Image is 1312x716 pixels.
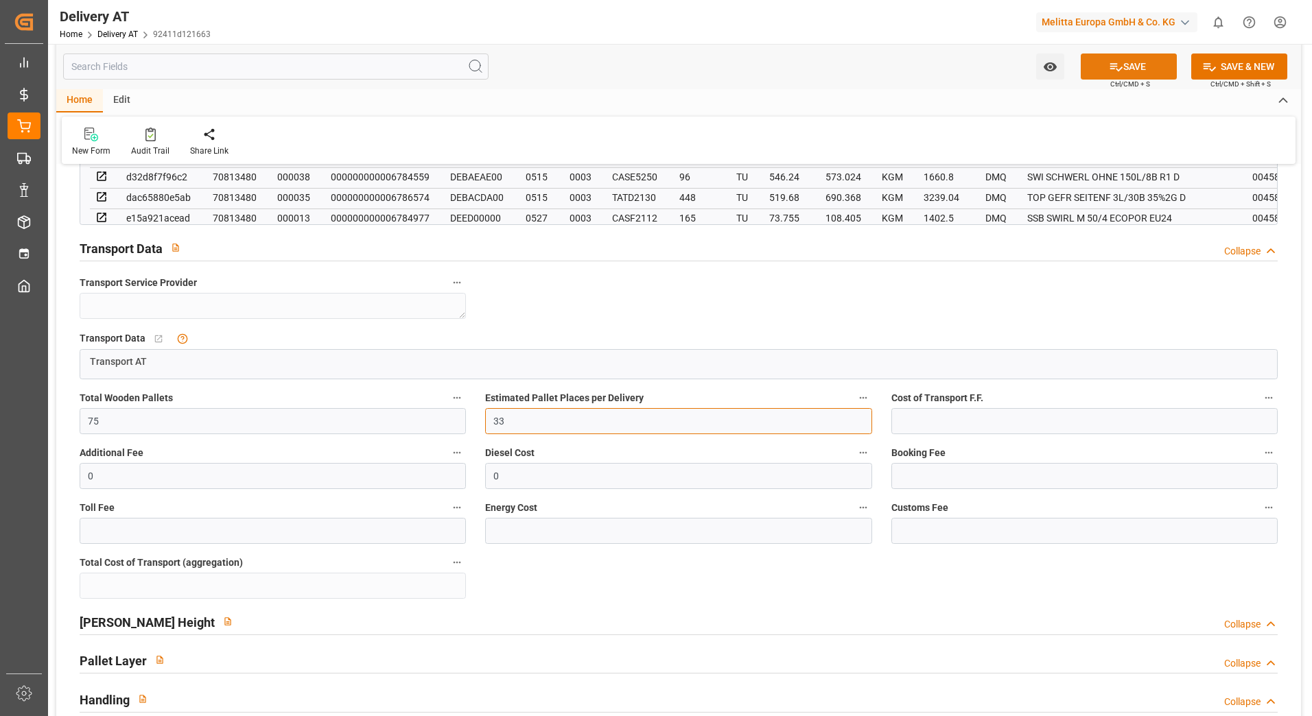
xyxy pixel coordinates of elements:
[80,613,215,632] h2: [PERSON_NAME] Height
[1110,79,1150,89] span: Ctrl/CMD + S
[448,499,466,516] button: Toll Fee
[1260,499,1278,516] button: Customs Fee
[1224,695,1261,709] div: Collapse
[72,145,110,157] div: New Form
[891,391,983,405] span: Cost of Transport F.F.
[736,189,749,206] div: TU
[1191,53,1287,80] button: SAVE & NEW
[448,444,466,462] button: Additional Fee
[213,210,257,226] div: 70813480
[485,501,537,515] span: Energy Cost
[1036,12,1197,32] div: Melitta Europa GmbH & Co. KG
[126,189,192,206] div: dac65880e5ab
[213,189,257,206] div: 70813480
[854,389,872,407] button: Estimated Pallet Places per Delivery
[985,210,1007,226] div: DMQ
[854,444,872,462] button: Diesel Cost
[854,499,872,516] button: Energy Cost
[63,53,489,80] input: Search Fields
[80,446,143,460] span: Additional Fee
[163,235,189,261] button: View description
[126,210,192,226] div: e15a921acead
[882,210,903,226] div: KGM
[679,169,716,185] div: 96
[1260,389,1278,407] button: Cost of Transport F.F.
[570,189,591,206] div: 0003
[80,350,1277,369] a: Transport AT
[1252,169,1307,185] div: 0045822527
[985,169,1007,185] div: DMQ
[924,189,965,206] div: 3239.04
[130,686,156,712] button: View description
[485,446,535,460] span: Diesel Cost
[90,356,147,367] span: Transport AT
[924,210,965,226] div: 1402.5
[1260,444,1278,462] button: Booking Fee
[825,189,861,206] div: 690.368
[56,89,103,112] div: Home
[331,210,430,226] div: 000000000006784977
[448,274,466,291] button: Transport Service Provider
[612,189,659,206] div: TATD2130
[736,210,749,226] div: TU
[1234,7,1265,38] button: Help Center
[1203,7,1234,38] button: show 0 new notifications
[448,553,466,571] button: Total Cost of Transport (aggregation)
[825,169,861,185] div: 573.024
[1036,53,1064,80] button: open menu
[612,169,659,185] div: CASE5250
[570,210,591,226] div: 0003
[485,391,644,405] span: Estimated Pallet Places per Delivery
[103,89,141,112] div: Edit
[679,189,716,206] div: 448
[1252,189,1307,206] div: 0045822527
[448,389,466,407] button: Total Wooden Pallets
[612,210,659,226] div: CASF2112
[1252,210,1307,226] div: 0045822527
[1027,189,1232,206] div: TOP GEFR SEITENF 3L/30B 35%2G D
[985,189,1007,206] div: DMQ
[80,391,173,405] span: Total Wooden Pallets
[331,169,430,185] div: 000000000006784559
[80,276,197,290] span: Transport Service Provider
[1081,53,1177,80] button: SAVE
[882,189,903,206] div: KGM
[526,210,549,226] div: 0527
[769,210,805,226] div: 73.755
[570,169,591,185] div: 0003
[825,210,861,226] div: 108.405
[213,169,257,185] div: 70813480
[882,169,903,185] div: KGM
[1027,169,1232,185] div: SWI SCHWERL OHNE 150L/8B R1 D
[891,501,948,515] span: Customs Fee
[147,647,173,673] button: View description
[80,239,163,258] h2: Transport Data
[126,169,192,185] div: d32d8f7f96c2
[97,29,138,39] a: Delivery AT
[526,189,549,206] div: 0515
[1224,244,1261,259] div: Collapse
[1210,79,1271,89] span: Ctrl/CMD + Shift + S
[450,210,505,226] div: DEED00000
[769,189,805,206] div: 519.68
[331,189,430,206] div: 000000000006786574
[526,169,549,185] div: 0515
[60,6,211,27] div: Delivery AT
[131,145,169,157] div: Audit Trail
[924,169,965,185] div: 1660.8
[80,652,147,670] h2: Pallet Layer
[450,189,505,206] div: DEBACDA00
[450,169,505,185] div: DEBAEAE00
[769,169,805,185] div: 546.24
[80,331,145,346] span: Transport Data
[736,169,749,185] div: TU
[80,501,115,515] span: Toll Fee
[277,189,310,206] div: 000035
[891,446,946,460] span: Booking Fee
[1224,656,1261,671] div: Collapse
[80,556,243,570] span: Total Cost of Transport (aggregation)
[1027,210,1232,226] div: SSB SWIRL M 50/4 ECOPOR EU24
[190,145,229,157] div: Share Link
[277,210,310,226] div: 000013
[80,691,130,709] h2: Handling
